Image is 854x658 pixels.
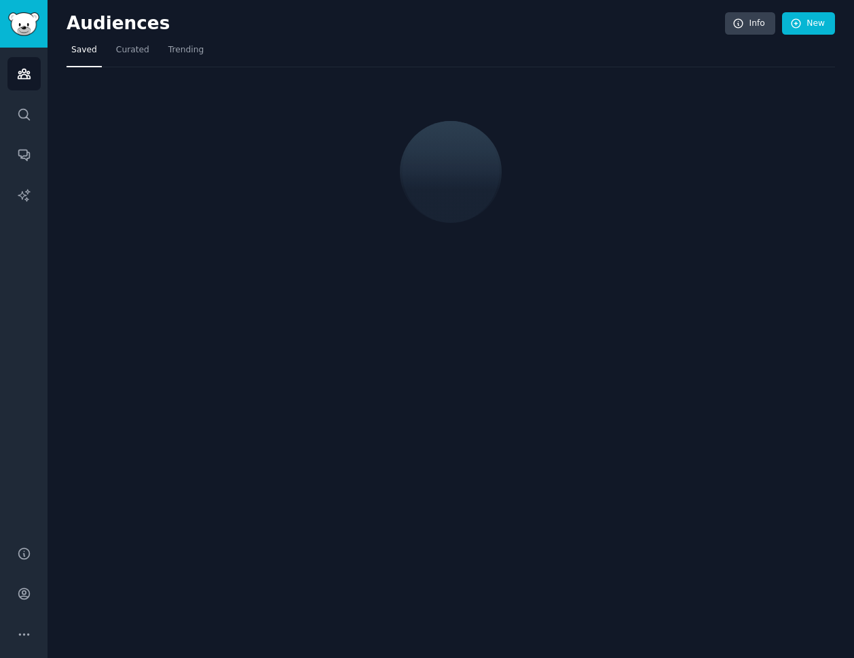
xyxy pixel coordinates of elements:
a: Info [725,12,775,35]
span: Trending [168,44,204,56]
a: New [782,12,835,35]
a: Trending [164,39,208,67]
h2: Audiences [67,13,725,35]
span: Curated [116,44,149,56]
a: Curated [111,39,154,67]
span: Saved [71,44,97,56]
img: GummySearch logo [8,12,39,36]
a: Saved [67,39,102,67]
